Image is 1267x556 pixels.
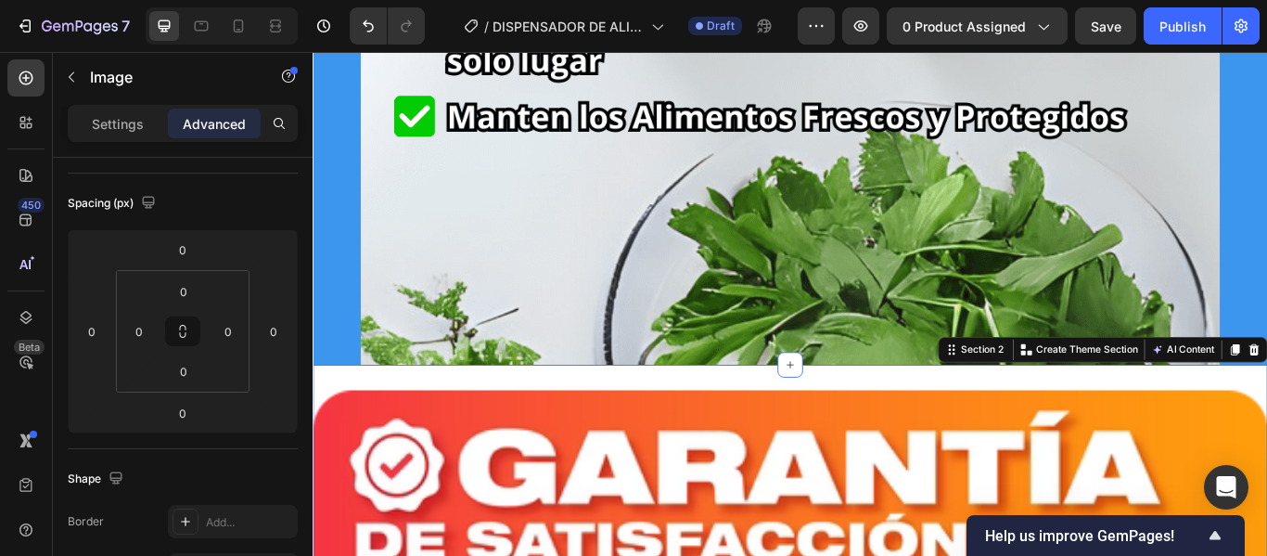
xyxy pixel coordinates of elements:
[7,7,138,45] button: 7
[125,317,153,345] input: 0px
[1204,465,1248,510] div: Open Intercom Messenger
[92,114,144,134] p: Settings
[484,17,489,36] span: /
[164,236,201,264] input: 0
[1075,7,1136,45] button: Save
[707,18,735,34] span: Draft
[985,524,1226,547] button: Show survey - Help us improve GemPages!
[165,278,202,305] input: 0px
[68,467,127,492] div: Shape
[78,317,106,345] input: 0
[313,52,1267,556] iframe: Design area
[752,339,809,356] div: Section 2
[164,399,201,427] input: 0
[68,513,104,530] div: Border
[18,198,45,213] div: 450
[206,514,293,531] div: Add...
[90,66,248,88] p: Image
[1091,19,1121,34] span: Save
[1144,7,1222,45] button: Publish
[14,340,45,355] div: Beta
[843,339,962,356] p: Create Theme Section
[493,17,644,36] span: DISPENSADOR DE ALIMENTOS
[165,357,202,385] input: 0px
[260,317,288,345] input: 0
[974,336,1056,358] button: AI Content
[68,191,160,216] div: Spacing (px)
[183,114,246,134] p: Advanced
[1159,17,1206,36] div: Publish
[350,7,425,45] div: Undo/Redo
[985,527,1204,545] span: Help us improve GemPages!
[902,17,1026,36] span: 0 product assigned
[887,7,1068,45] button: 0 product assigned
[214,317,242,345] input: 0px
[122,15,130,37] p: 7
